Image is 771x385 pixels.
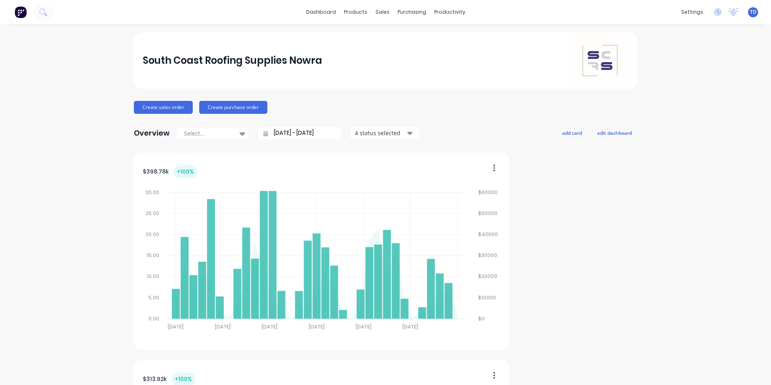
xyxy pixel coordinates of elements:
img: South Coast Roofing Supplies Nowra [572,32,628,89]
button: Create sales order [134,101,193,114]
button: edit dashboard [592,128,637,138]
tspan: [DATE] [262,323,277,330]
tspan: 15.00 [147,252,159,259]
tspan: [DATE] [309,323,325,330]
div: 4 status selected [355,129,406,137]
button: Create purchase order [199,101,267,114]
span: TD [750,8,756,16]
div: $ 398.78k [143,165,197,178]
tspan: $30000 [479,252,498,259]
div: purchasing [394,6,430,18]
img: Factory [15,6,27,18]
tspan: 25.00 [146,210,159,217]
tspan: $60000 [479,189,498,196]
tspan: $10000 [479,294,496,301]
button: add card [557,128,587,138]
div: products [340,6,371,18]
a: dashboard [302,6,340,18]
div: sales [371,6,394,18]
button: 4 status selected [350,127,419,139]
tspan: 30.00 [146,189,159,196]
tspan: $20000 [479,273,498,280]
tspan: 0.00 [148,315,159,322]
div: South Coast Roofing Supplies Nowra [143,52,322,69]
tspan: [DATE] [356,323,371,330]
div: settings [677,6,707,18]
tspan: 5.00 [148,294,159,301]
tspan: $0 [479,315,485,322]
tspan: $50000 [479,210,498,217]
div: + 100 % [173,165,197,178]
tspan: 10.00 [147,273,159,280]
div: Overview [134,125,170,141]
tspan: [DATE] [403,323,419,330]
tspan: 20.00 [146,231,159,238]
div: productivity [430,6,469,18]
tspan: $40000 [479,231,498,238]
tspan: [DATE] [168,323,183,330]
tspan: [DATE] [215,323,231,330]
